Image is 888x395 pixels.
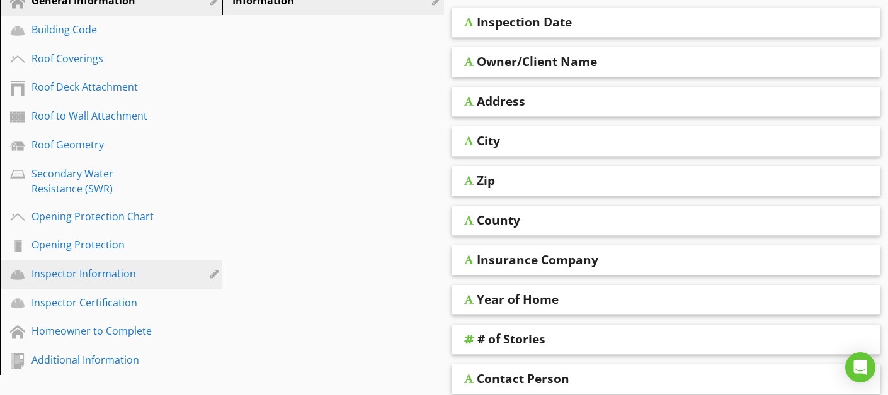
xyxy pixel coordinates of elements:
[31,79,162,94] div: Roof Deck Attachment
[31,352,162,367] div: Additional Information
[845,352,875,382] div: Open Intercom Messenger
[31,51,162,66] div: Roof Coverings
[477,54,597,69] div: Owner/Client Name
[31,22,162,37] div: Building Code
[477,14,572,30] div: Inspection Date
[477,331,545,347] div: # of Stories
[31,137,162,152] div: Roof Geometry
[477,94,525,109] div: Address
[31,108,162,123] div: Roof to Wall Attachment
[31,237,162,252] div: Opening Protection
[31,323,162,338] div: Homeowner to Complete
[31,295,162,310] div: Inspector Certification
[477,173,495,188] div: Zip
[477,213,520,228] div: County
[477,292,559,307] div: Year of Home
[477,371,569,386] div: Contact Person
[477,133,500,148] div: City
[31,166,162,196] div: Secondary Water Resistance (SWR)
[477,252,598,267] div: Insurance Company
[31,266,162,281] div: Inspector Information
[31,209,162,224] div: Opening Protection Chart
